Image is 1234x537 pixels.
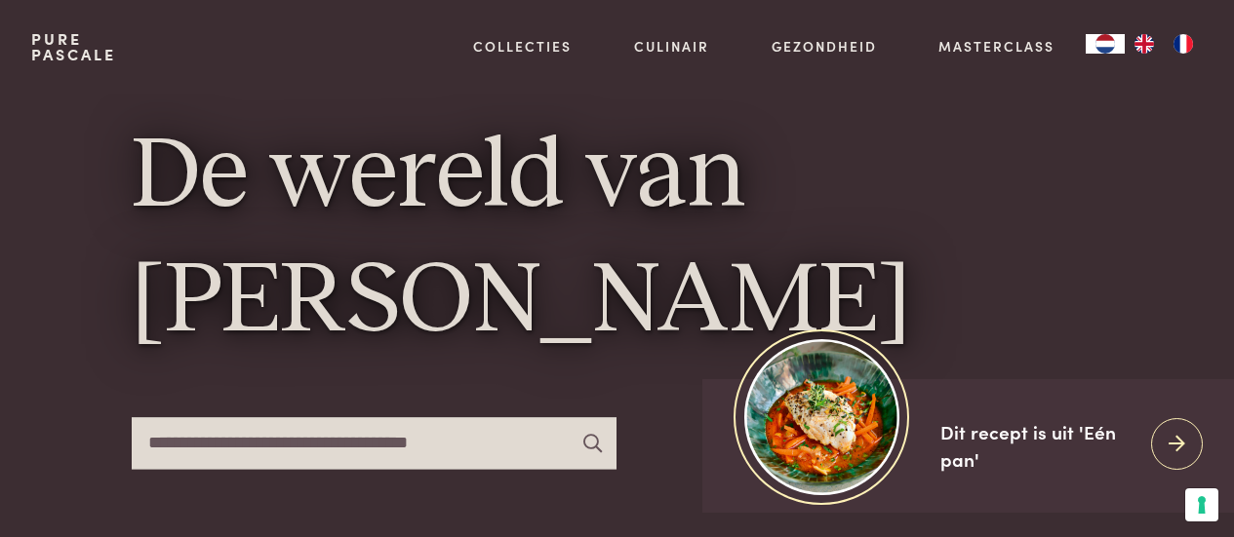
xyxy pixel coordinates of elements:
a: FR [1164,34,1203,54]
a: PurePascale [31,31,116,62]
a: NL [1086,34,1125,54]
div: Language [1086,34,1125,54]
img: https://admin.purepascale.com/wp-content/uploads/2025/08/home_recept_link.jpg [744,339,899,494]
div: Dit recept is uit 'Eén pan' [940,418,1135,474]
a: https://admin.purepascale.com/wp-content/uploads/2025/08/home_recept_link.jpg Dit recept is uit '... [702,379,1234,513]
a: Culinair [634,36,709,57]
aside: Language selected: Nederlands [1086,34,1203,54]
ul: Language list [1125,34,1203,54]
a: Collecties [473,36,572,57]
a: Masterclass [938,36,1055,57]
h1: De wereld van [PERSON_NAME] [132,117,1103,365]
button: Uw voorkeuren voor toestemming voor trackingtechnologieën [1185,488,1218,521]
a: Gezondheid [772,36,877,57]
a: EN [1125,34,1164,54]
